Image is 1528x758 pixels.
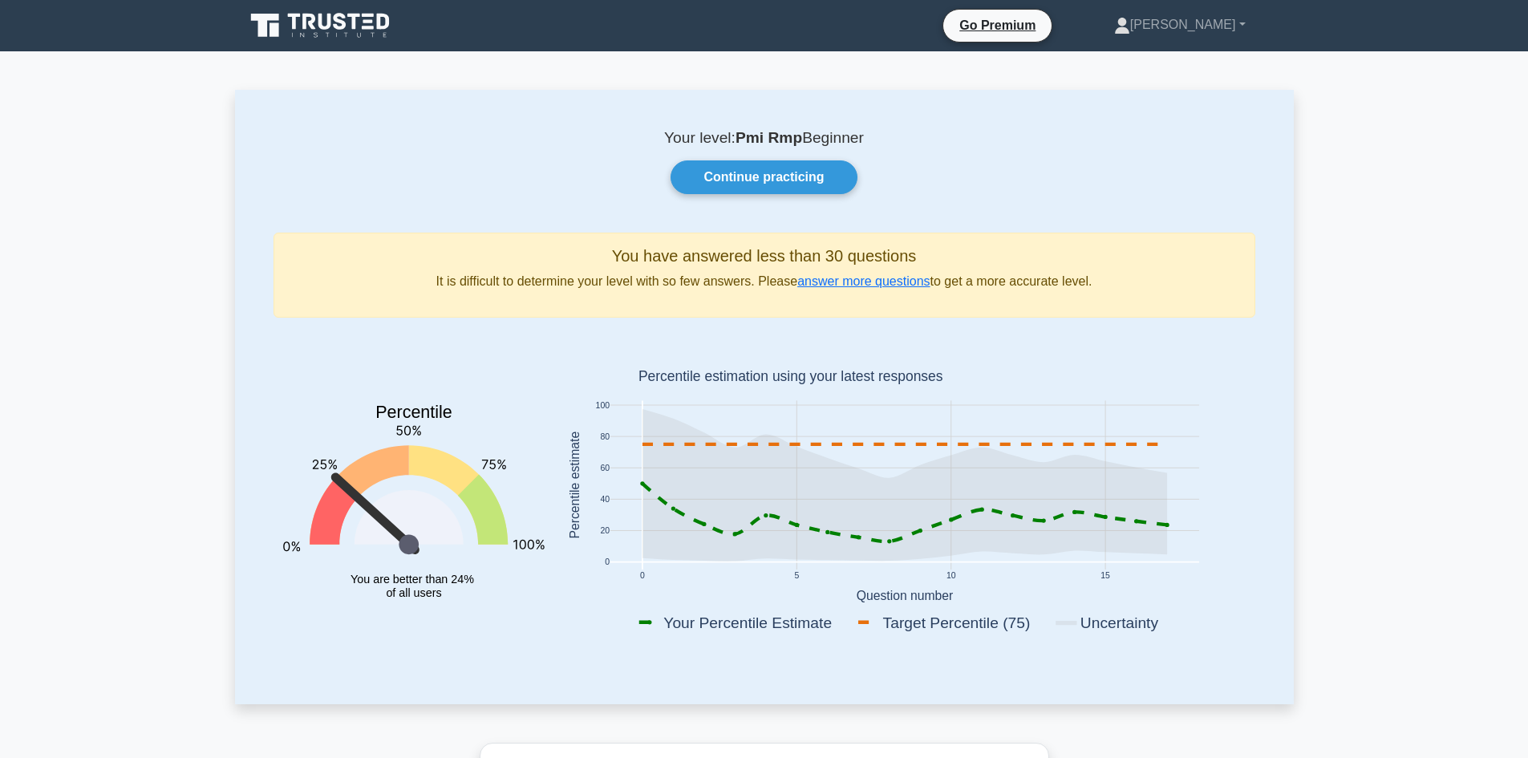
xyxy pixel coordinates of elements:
[287,246,1242,266] h5: You have answered less than 30 questions
[1076,9,1284,41] a: [PERSON_NAME]
[736,129,802,146] b: Pmi Rmp
[375,403,452,423] text: Percentile
[794,572,799,581] text: 5
[671,160,857,194] a: Continue practicing
[946,572,955,581] text: 10
[797,274,930,288] a: answer more questions
[638,369,942,385] text: Percentile estimation using your latest responses
[351,573,474,586] tspan: You are better than 24%
[595,401,610,410] text: 100
[950,15,1045,35] a: Go Premium
[600,527,610,536] text: 20
[856,589,953,602] text: Question number
[274,128,1255,148] p: Your level: Beginner
[1100,572,1110,581] text: 15
[600,432,610,441] text: 80
[287,272,1242,291] p: It is difficult to determine your level with so few answers. Please to get a more accurate level.
[386,586,441,599] tspan: of all users
[600,495,610,504] text: 40
[605,558,610,567] text: 0
[600,464,610,472] text: 60
[567,432,581,539] text: Percentile estimate
[639,572,644,581] text: 0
